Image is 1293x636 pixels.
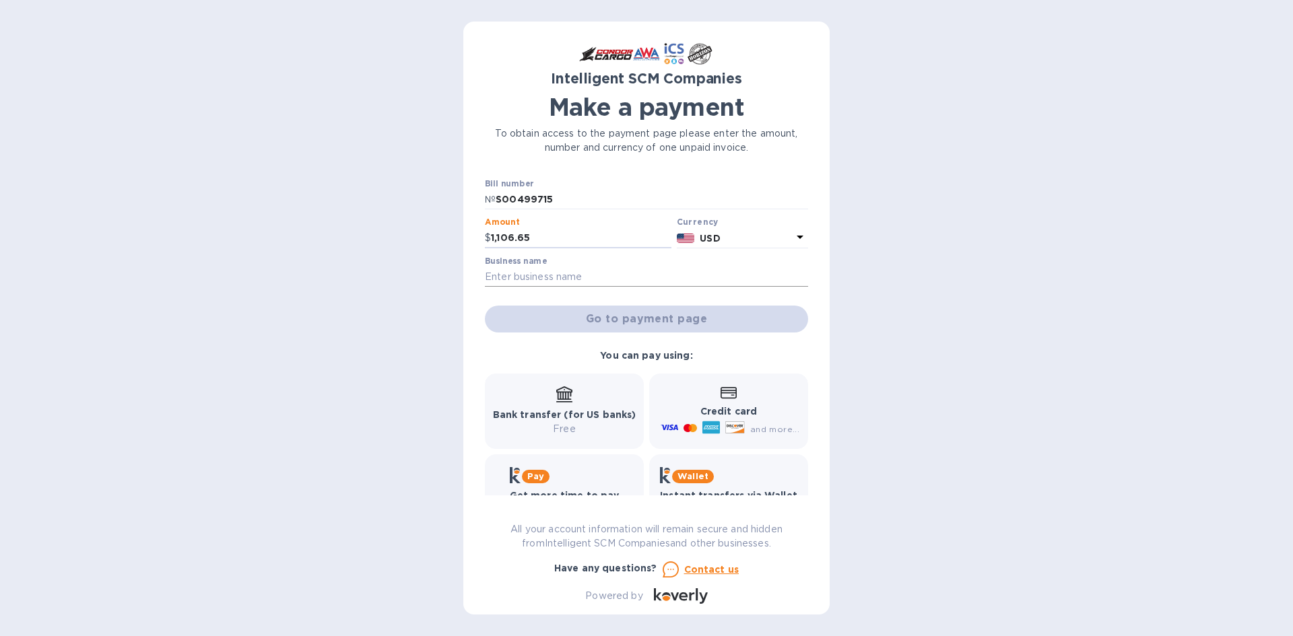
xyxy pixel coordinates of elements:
[700,406,757,417] b: Credit card
[491,228,671,248] input: 0.00
[485,267,808,287] input: Enter business name
[554,563,657,573] b: Have any questions?
[527,471,544,481] b: Pay
[600,350,692,361] b: You can pay using:
[585,589,642,603] p: Powered by
[485,180,533,188] label: Bill number
[510,490,620,501] b: Get more time to pay
[551,70,742,87] b: Intelligent SCM Companies
[485,219,519,227] label: Amount
[684,564,739,575] u: Contact us
[677,234,695,243] img: USD
[677,471,708,481] b: Wallet
[485,93,808,121] h1: Make a payment
[485,522,808,551] p: All your account information will remain secure and hidden from Intelligent SCM Companies and oth...
[750,424,799,434] span: and more...
[660,490,797,501] b: Instant transfers via Wallet
[496,190,808,210] input: Enter bill number
[677,217,719,227] b: Currency
[485,192,496,207] p: №
[485,231,491,245] p: $
[485,257,547,265] label: Business name
[485,127,808,155] p: To obtain access to the payment page please enter the amount, number and currency of one unpaid i...
[700,233,720,244] b: USD
[493,409,636,420] b: Bank transfer (for US banks)
[493,422,636,436] p: Free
